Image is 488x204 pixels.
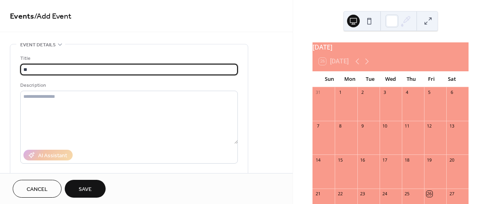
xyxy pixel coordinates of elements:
[10,9,34,24] a: Events
[337,123,343,129] div: 8
[449,157,455,163] div: 20
[404,157,410,163] div: 18
[421,71,442,87] div: Fri
[360,71,380,87] div: Tue
[404,123,410,129] div: 11
[65,180,106,198] button: Save
[449,123,455,129] div: 13
[315,191,321,197] div: 21
[449,191,455,197] div: 27
[382,123,388,129] div: 10
[382,157,388,163] div: 17
[20,41,56,49] span: Event details
[360,191,366,197] div: 23
[20,54,236,63] div: Title
[404,191,410,197] div: 25
[319,71,339,87] div: Sun
[360,157,366,163] div: 16
[449,90,455,95] div: 6
[426,157,432,163] div: 19
[382,191,388,197] div: 24
[442,71,462,87] div: Sat
[315,90,321,95] div: 31
[401,71,421,87] div: Thu
[315,157,321,163] div: 14
[360,123,366,129] div: 9
[426,90,432,95] div: 5
[360,90,366,95] div: 2
[315,123,321,129] div: 7
[337,191,343,197] div: 22
[382,90,388,95] div: 3
[27,185,48,194] span: Cancel
[380,71,401,87] div: Wed
[34,9,71,24] span: / Add Event
[426,123,432,129] div: 12
[13,180,62,198] button: Cancel
[426,191,432,197] div: 26
[404,90,410,95] div: 4
[312,42,469,52] div: [DATE]
[337,90,343,95] div: 1
[339,71,360,87] div: Mon
[337,157,343,163] div: 15
[79,185,92,194] span: Save
[20,81,236,90] div: Description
